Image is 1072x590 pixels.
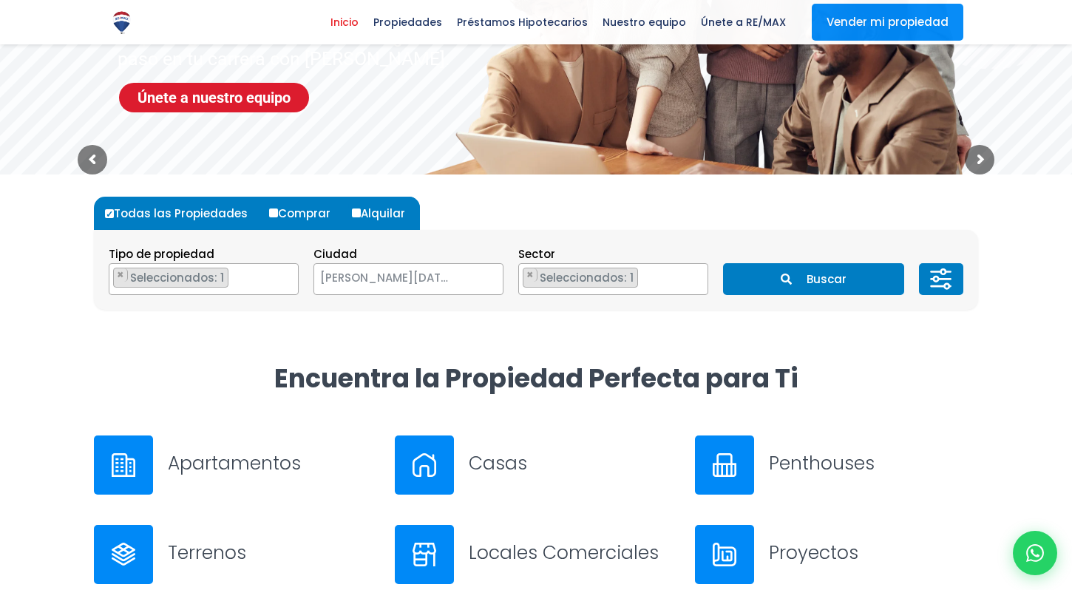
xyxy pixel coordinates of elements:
a: Locales Comerciales [395,525,678,584]
span: × [282,268,290,282]
span: × [526,268,534,282]
strong: Encuentra la Propiedad Perfecta para Ti [274,360,798,396]
span: × [117,268,124,282]
span: Únete a RE/MAX [693,11,793,33]
span: Inicio [323,11,366,33]
a: Penthouses [695,435,978,495]
button: Remove item [523,268,537,282]
span: Sector [518,246,555,262]
h3: Terrenos [168,540,377,566]
a: Proyectos [695,525,978,584]
span: × [481,273,488,286]
label: Comprar [265,197,345,230]
button: Remove all items [466,268,488,291]
button: Remove item [114,268,128,282]
li: APARTAMENTO [113,268,228,288]
span: SANTO DOMINGO DE GUZMÁN [313,263,503,295]
span: Tipo de propiedad [109,246,214,262]
span: Nuestro equipo [595,11,693,33]
button: Buscar [723,263,903,295]
a: Casas [395,435,678,495]
span: Seleccionados: 1 [538,270,637,285]
span: Propiedades [366,11,450,33]
a: Terrenos [94,525,377,584]
input: Todas las Propiedades [105,209,114,218]
h3: Apartamentos [168,450,377,476]
input: Alquilar [352,208,361,217]
img: Logo de REMAX [109,10,135,35]
button: Remove all items [691,268,700,282]
h3: Penthouses [769,450,978,476]
span: Ciudad [313,246,357,262]
h3: Locales Comerciales [469,540,678,566]
textarea: Search [109,264,118,296]
li: ENSANCHE NACO [523,268,638,288]
h3: Casas [469,450,678,476]
span: Seleccionados: 1 [129,270,228,285]
h3: Proyectos [769,540,978,566]
button: Remove all items [282,268,291,282]
a: Apartamentos [94,435,377,495]
span: SANTO DOMINGO DE GUZMÁN [314,268,466,288]
a: Únete a nuestro equipo [119,83,309,112]
label: Alquilar [348,197,420,230]
span: Préstamos Hipotecarios [450,11,595,33]
input: Comprar [269,208,278,217]
span: × [692,268,699,282]
textarea: Search [519,264,527,296]
a: Vender mi propiedad [812,4,963,41]
label: Todas las Propiedades [101,197,262,230]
